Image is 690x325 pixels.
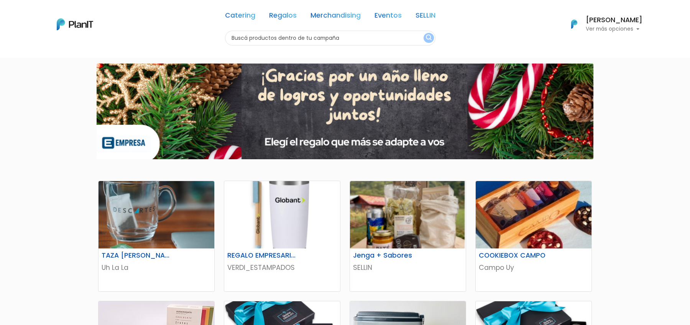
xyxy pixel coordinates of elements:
[476,181,591,248] img: thumb_WhatsApp_Image_2025-07-21_at_20.21.58.jpeg
[225,31,435,46] input: Buscá productos dentro de tu campaña
[98,181,215,292] a: TAZA [PERSON_NAME] Uh La La
[586,26,642,32] p: Ver más opciones
[227,263,337,273] p: VERDI_ESTAMPADOS
[416,12,435,21] a: SELLIN
[310,12,361,21] a: Merchandising
[57,18,93,30] img: PlanIt Logo
[224,181,340,292] a: REGALO EMPRESARIAL VERDI_ESTAMPADOS
[475,181,592,292] a: COOKIEBOX CAMPO Campo Uy
[348,252,428,260] h6: Jenga + Sabores
[566,16,583,33] img: PlanIt Logo
[350,181,466,248] img: thumb_686e9e4f7c7ae_20.png
[99,181,214,248] img: thumb_image00018-PhotoRoom.png
[353,263,463,273] p: SELLIN
[375,12,402,21] a: Eventos
[97,252,176,260] h6: TAZA [PERSON_NAME]
[350,181,466,292] a: Jenga + Sabores SELLIN
[102,263,211,273] p: Uh La La
[225,12,255,21] a: Catering
[426,34,432,42] img: search_button-432b6d5273f82d61273b3651a40e1bd1b912527efae98b1b7a1b2c0702e16a8d.svg
[269,12,297,21] a: Regalos
[474,252,554,260] h6: COOKIEBOX CAMPO
[561,14,642,34] button: PlanIt Logo [PERSON_NAME] Ver más opciones
[479,263,588,273] p: Campo Uy
[224,181,340,248] img: thumb_Captura_de_pantalla_2024-09-02_120042.png
[223,252,302,260] h6: REGALO EMPRESARIAL
[586,17,642,24] h6: [PERSON_NAME]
